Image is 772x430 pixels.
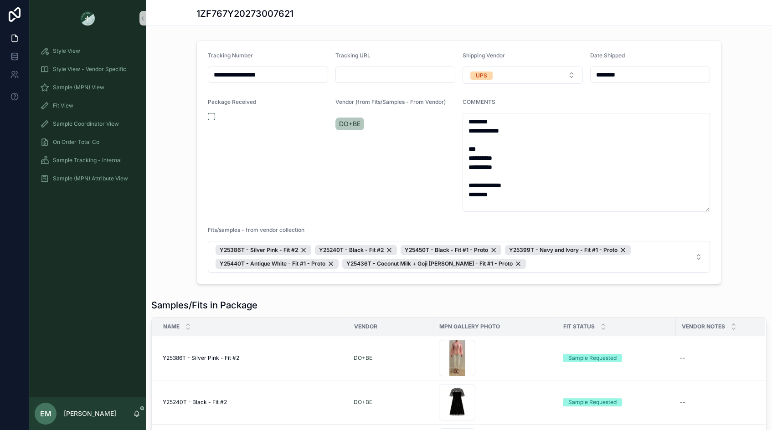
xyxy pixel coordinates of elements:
span: Y25240T - Black - Fit #2 [163,399,227,406]
span: Y25399T - Navy and Ivory - Fit #1 - Proto [509,246,618,254]
span: MPN Gallery Photo [439,323,500,330]
button: Unselect 2053 [216,259,339,269]
span: Fits/samples - from vendor collection [208,226,304,233]
span: Shipping Vendor [463,52,505,59]
button: Select Button [463,67,583,84]
span: Sample Coordinator View [53,120,119,128]
a: Y25240T - Black - Fit #2 [163,399,343,406]
span: Y25386T - Silver Pink - Fit #2 [220,246,298,254]
span: Vendor (from Fits/Samples - From Vendor) [335,98,446,105]
div: Sample Requested [568,354,617,362]
span: Date Shipped [590,52,625,59]
a: Sample (MPN) Attribute View [35,170,140,187]
img: App logo [80,11,95,26]
span: Y25436T - Coconut Milk + Goji [PERSON_NAME] - Fit #1 - Proto [346,260,513,267]
div: -- [680,354,685,362]
span: Y25440T - Antique White - Fit #1 - Proto [220,260,325,267]
a: Y25386T - Silver Pink - Fit #2 [163,354,343,362]
span: Name [163,323,180,330]
a: DO+BE [354,399,372,406]
span: COMMENTS [463,98,495,105]
button: Unselect 2954 [315,245,397,255]
a: Sample Tracking - Internal [35,152,140,169]
span: Package Received [208,98,256,105]
a: Style View [35,43,140,59]
button: Unselect 889 [342,259,526,269]
span: On Order Total Co [53,138,99,146]
a: Style View - Vendor Specific [35,61,140,77]
a: DO+BE [354,354,372,362]
span: Fit Status [563,323,595,330]
span: Sample (MPN) Attribute View [53,175,128,182]
a: DO+BE [354,354,428,362]
a: Sample Coordinator View [35,116,140,132]
h1: Samples/Fits in Package [151,299,257,312]
span: Vendor Notes [682,323,725,330]
span: EM [40,408,51,419]
span: Fit View [53,102,73,109]
div: scrollable content [29,36,146,199]
p: [PERSON_NAME] [64,409,116,418]
span: Tracking URL [335,52,371,59]
a: On Order Total Co [35,134,140,150]
span: Vendor [354,323,377,330]
button: Unselect 2200 [505,245,631,255]
a: -- [676,351,754,365]
span: Y25450T - Black - Fit #1 - Proto [405,246,488,254]
span: Sample (MPN) View [53,84,104,91]
button: Unselect 2907 [401,245,501,255]
span: Tracking Number [208,52,253,59]
div: -- [680,399,685,406]
a: Fit View [35,97,140,114]
span: Style View - Vendor Specific [53,66,126,73]
span: Sample Tracking - Internal [53,157,122,164]
span: Style View [53,47,80,55]
div: Sample Requested [568,398,617,406]
button: Select Button [208,241,710,273]
span: DO+BE [339,119,360,128]
a: Sample (MPN) View [35,79,140,96]
a: DO+BE [354,399,428,406]
div: UPS [476,72,487,80]
span: Y25240T - Black - Fit #2 [319,246,384,254]
button: Unselect 2983 [216,245,311,255]
a: Sample Requested [563,354,670,362]
h1: 1ZF767Y20273007621 [196,7,293,20]
span: Y25386T - Silver Pink - Fit #2 [163,354,239,362]
a: Sample Requested [563,398,670,406]
a: DO+BE [335,118,364,130]
a: -- [676,395,754,410]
